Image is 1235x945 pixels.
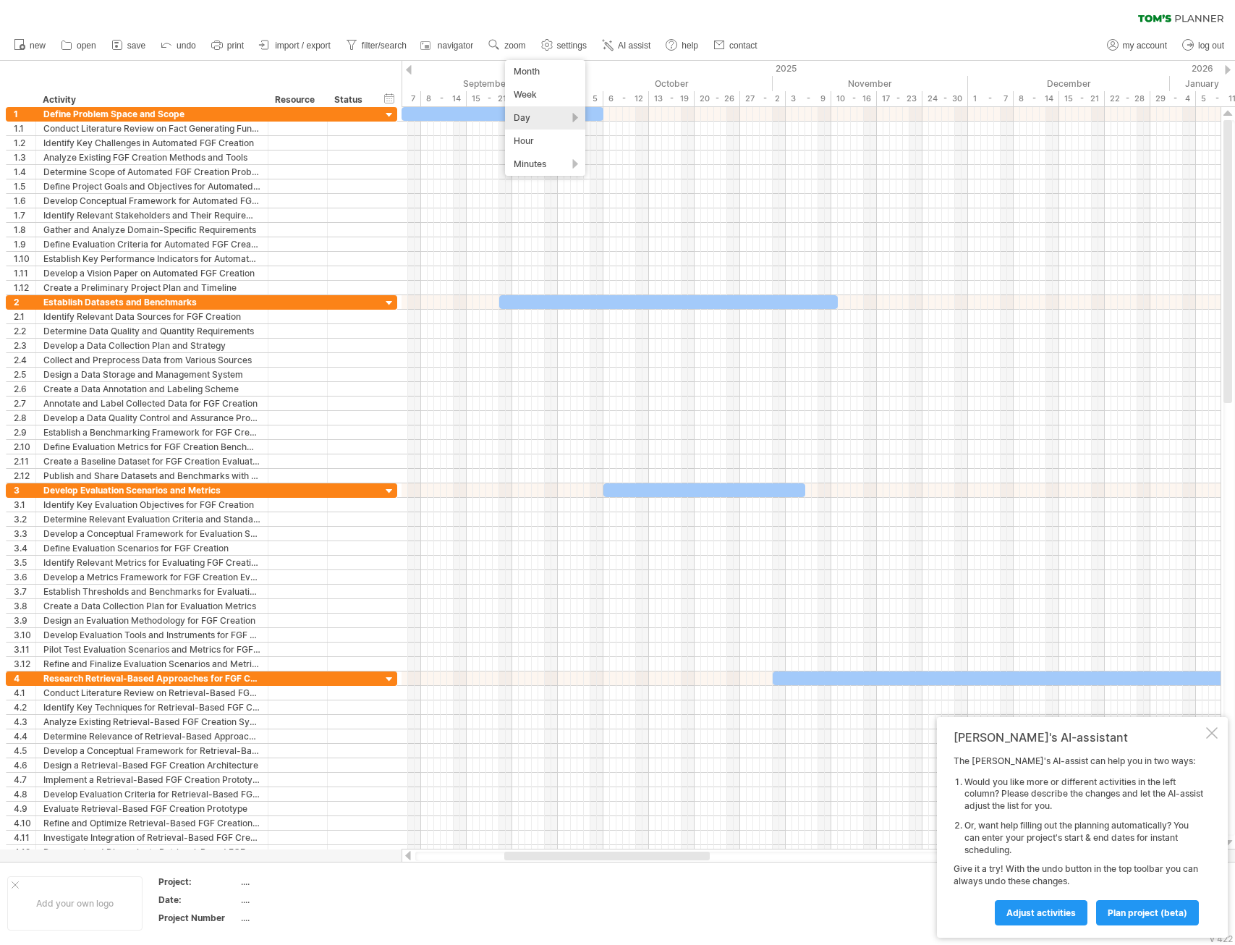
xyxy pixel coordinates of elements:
div: Design an Evaluation Methodology for FGF Creation [43,614,260,627]
div: 2.8 [14,411,35,425]
a: log out [1179,36,1228,55]
div: 22 - 28 [1105,91,1150,106]
div: 1.8 [14,223,35,237]
div: 4 [14,671,35,685]
div: The [PERSON_NAME]'s AI-assist can help you in two ways: Give it a try! With the undo button in th... [954,755,1203,925]
div: Project: [158,876,238,888]
div: Determine Data Quality and Quantity Requirements [43,324,260,338]
a: help [662,36,703,55]
div: 3.10 [14,628,35,642]
div: Design a Data Storage and Management System [43,368,260,381]
span: contact [729,41,757,51]
div: Determine Relevance of Retrieval-Based Approaches for FGF Creation [43,729,260,743]
div: Create a Baseline Dataset for FGF Creation Evaluation [43,454,260,468]
span: log out [1198,41,1224,51]
div: 4.3 [14,715,35,729]
div: 4.4 [14,729,35,743]
div: 4.2 [14,700,35,714]
div: 4.12 [14,845,35,859]
div: Determine Scope of Automated FGF Creation Problem [43,165,260,179]
div: 1.11 [14,266,35,280]
div: 2.3 [14,339,35,352]
span: navigator [438,41,473,51]
div: Analyze Existing FGF Creation Methods and Tools [43,151,260,164]
span: print [227,41,244,51]
div: 2.5 [14,368,35,381]
div: 17 - 23 [877,91,922,106]
div: Identify Relevant Data Sources for FGF Creation [43,310,260,323]
div: 3.3 [14,527,35,541]
div: 1.6 [14,194,35,208]
div: .... [241,894,362,906]
div: 3.7 [14,585,35,598]
div: Document and Disseminate Retrieval-Based FGF Creation Research Findings [43,845,260,859]
span: Adjust activities [1006,907,1076,918]
div: 15 - 21 [467,91,512,106]
div: Gather and Analyze Domain-Specific Requirements [43,223,260,237]
span: open [77,41,96,51]
div: 3.12 [14,657,35,671]
div: 8 - 14 [421,91,467,106]
div: 1.3 [14,151,35,164]
div: Publish and Share Datasets and Benchmarks with the Community [43,469,260,483]
a: AI assist [598,36,655,55]
div: Implement a Retrieval-Based FGF Creation Prototype [43,773,260,787]
span: new [30,41,46,51]
div: 4.5 [14,744,35,758]
div: Identify Relevant Metrics for Evaluating FGF Creation [43,556,260,569]
div: 2.6 [14,382,35,396]
a: Adjust activities [995,900,1087,925]
div: Create a Preliminary Project Plan and Timeline [43,281,260,294]
div: Refine and Optimize Retrieval-Based FGF Creation Approach [43,816,260,830]
div: Minutes [505,153,585,176]
div: Activity [43,93,260,107]
div: Status [334,93,366,107]
div: Develop Conceptual Framework for Automated FGF Creation [43,194,260,208]
div: Develop a Data Collection Plan and Strategy [43,339,260,352]
div: Identify Key Techniques for Retrieval-Based FGF Creation [43,700,260,714]
div: 1.12 [14,281,35,294]
div: Create a Data Annotation and Labeling Scheme [43,382,260,396]
div: .... [241,876,362,888]
div: Develop a Vision Paper on Automated FGF Creation [43,266,260,280]
div: 4.9 [14,802,35,815]
div: Evaluate Retrieval-Based FGF Creation Prototype [43,802,260,815]
a: new [10,36,50,55]
div: Design a Retrieval-Based FGF Creation Architecture [43,758,260,772]
div: 4.11 [14,831,35,844]
span: my account [1123,41,1167,51]
div: Establish Key Performance Indicators for Automated FGF Creation [43,252,260,266]
a: plan project (beta) [1096,900,1199,925]
div: 1.4 [14,165,35,179]
div: v 422 [1210,933,1233,944]
div: 3.2 [14,512,35,526]
a: settings [538,36,591,55]
span: settings [557,41,587,51]
div: 3.8 [14,599,35,613]
div: 20 - 26 [695,91,740,106]
a: navigator [418,36,478,55]
div: 10 - 16 [831,91,877,106]
div: Collect and Preprocess Data from Various Sources [43,353,260,367]
div: Resource [275,93,319,107]
div: 1.7 [14,208,35,222]
div: 3 [14,483,35,497]
span: AI assist [618,41,650,51]
div: 2.2 [14,324,35,338]
div: Refine and Finalize Evaluation Scenarios and Metrics for FGF Creation [43,657,260,671]
div: 3.6 [14,570,35,584]
div: 2 [14,295,35,309]
div: Define Project Goals and Objectives for Automated FGF Creation [43,179,260,193]
div: 29 - 4 [1150,91,1196,106]
div: Analyze Existing Retrieval-Based FGF Creation Systems [43,715,260,729]
a: print [208,36,248,55]
div: Add your own logo [7,876,143,931]
div: Hour [505,130,585,153]
div: Research Retrieval-Based Approaches for FGF Creation [43,671,260,685]
span: save [127,41,145,51]
div: Date: [158,894,238,906]
div: Conduct Literature Review on Retrieval-Based FGF Creation [43,686,260,700]
div: Define Evaluation Metrics for FGF Creation Benchmarks [43,440,260,454]
div: 2.1 [14,310,35,323]
div: 2.12 [14,469,35,483]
